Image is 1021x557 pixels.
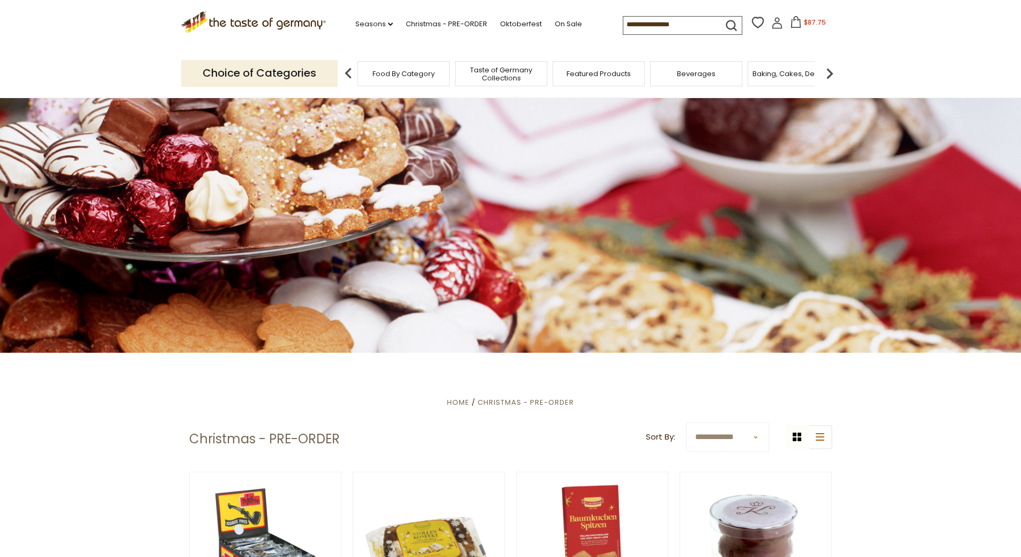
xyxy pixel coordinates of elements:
a: Christmas - PRE-ORDER [478,397,574,407]
a: Featured Products [567,70,631,78]
a: Oktoberfest [500,18,542,30]
a: Taste of Germany Collections [458,66,544,82]
img: next arrow [819,63,840,84]
a: Home [447,397,469,407]
button: $87.75 [785,16,831,32]
label: Sort By: [646,430,675,444]
p: Choice of Categories [181,60,338,86]
a: Seasons [355,18,393,30]
a: On Sale [555,18,582,30]
img: previous arrow [338,63,359,84]
a: Beverages [677,70,716,78]
a: Baking, Cakes, Desserts [752,70,836,78]
h1: Christmas - PRE-ORDER [189,431,340,447]
a: Food By Category [372,70,435,78]
a: Christmas - PRE-ORDER [406,18,487,30]
span: $87.75 [804,18,826,27]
